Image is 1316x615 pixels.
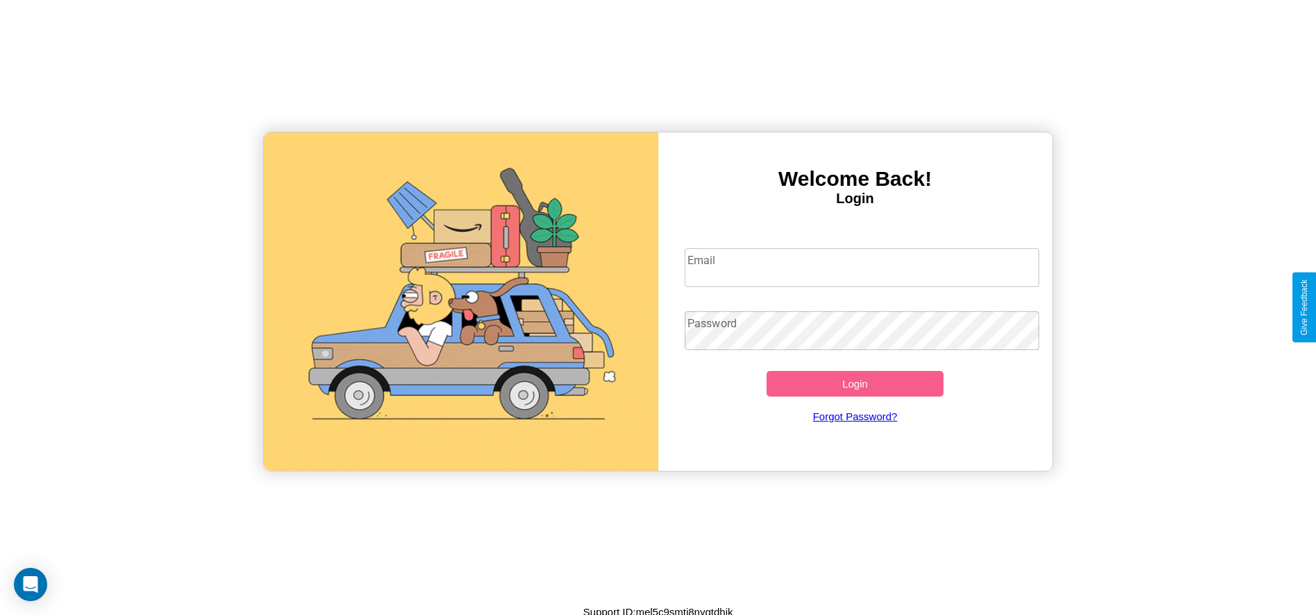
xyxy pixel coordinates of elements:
[658,191,1052,207] h4: Login
[767,371,944,397] button: Login
[264,132,658,471] img: gif
[678,397,1032,436] a: Forgot Password?
[658,167,1052,191] h3: Welcome Back!
[14,568,47,601] div: Open Intercom Messenger
[1299,279,1309,336] div: Give Feedback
